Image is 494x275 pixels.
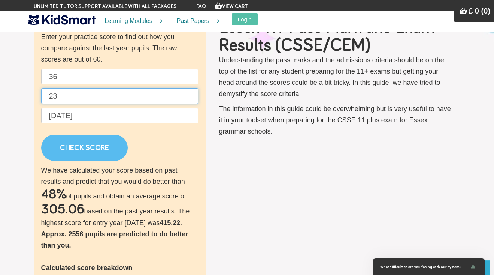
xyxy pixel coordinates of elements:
span: What difficulties are you facing with our system? [380,265,469,269]
b: Approx. 2556 pupils are predicted to do better than you. [41,230,188,249]
span: £ 0 (0) [469,7,490,15]
button: Show survey - What difficulties are you facing with our system? [380,262,478,271]
input: Date of birth (d/m/y) e.g. 27/12/2007 [41,108,198,123]
button: Login [232,13,258,25]
img: KidSmart logo [28,13,96,26]
p: Understanding the pass marks and the admissions criteria should be on the top of the list for any... [219,54,453,99]
h2: 305.06 [41,202,84,217]
a: Learning Modules [96,11,167,31]
img: Your items in the shopping basket [460,7,467,15]
h1: Essex 11+ Pass Mark and Exam Results (CSSE/CEM) [219,18,453,54]
p: Enter your practice score to find out how you compare against the last year pupils. The raw score... [41,31,198,65]
h2: 48% [41,187,66,202]
input: Maths raw score [41,88,198,104]
a: View Cart [215,4,248,9]
span: Unlimited tutor support available with all packages [34,3,176,10]
a: CHECK SCORE [41,135,128,161]
a: Past Papers [167,11,224,31]
b: 415.22 [160,219,180,227]
img: Your items in the shopping basket [215,2,222,9]
b: Calculated score breakdown [41,264,133,272]
a: FAQ [196,4,206,9]
input: English raw score [41,69,198,84]
p: The information in this guide could be overwhelming but is very useful to have it in your toolset... [219,103,453,137]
